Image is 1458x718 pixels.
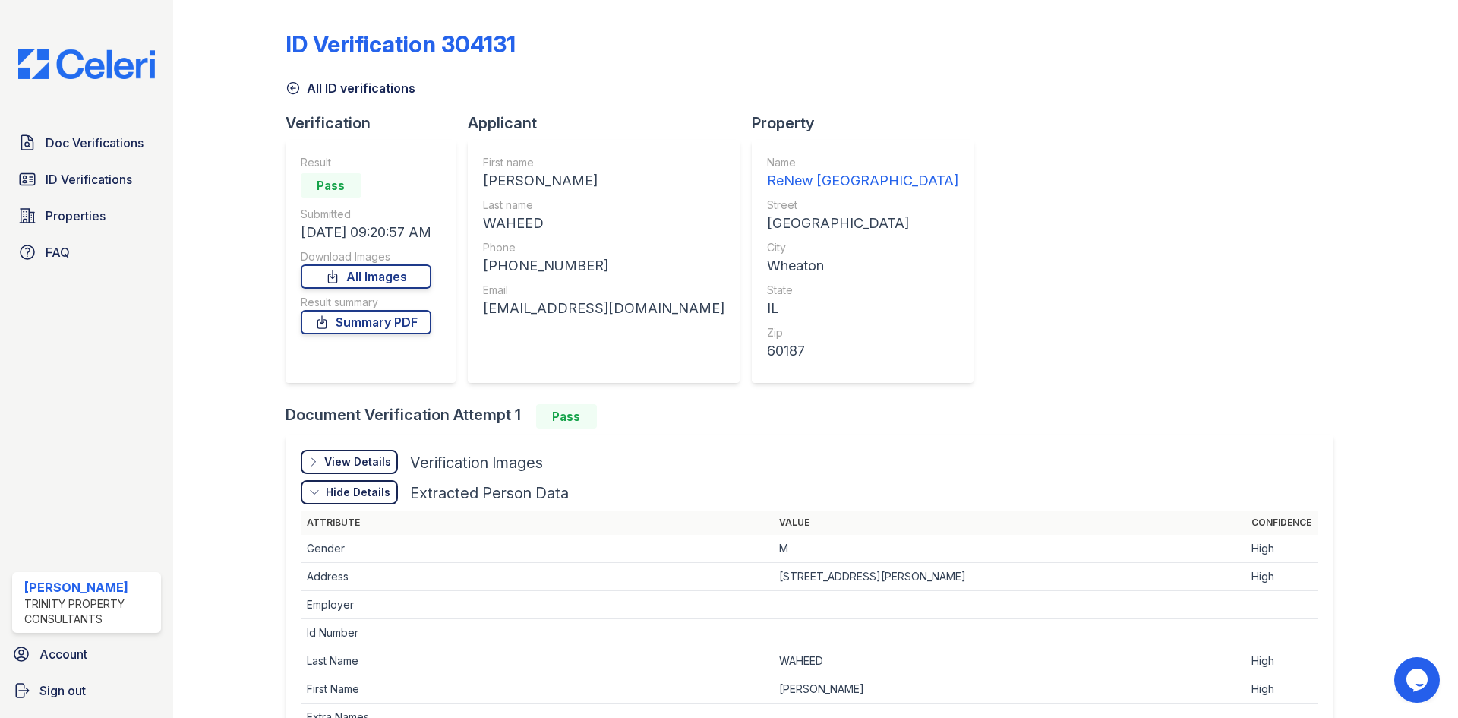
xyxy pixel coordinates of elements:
div: [PHONE_NUMBER] [483,255,724,277]
div: Submitted [301,207,431,222]
a: Sign out [6,675,167,706]
span: Properties [46,207,106,225]
span: Sign out [39,682,86,700]
div: Phone [483,240,724,255]
span: Account [39,645,87,663]
div: Applicant [468,112,752,134]
span: FAQ [46,243,70,261]
a: ID Verifications [12,164,161,195]
div: Name [767,155,958,170]
div: ReNew [GEOGRAPHIC_DATA] [767,170,958,191]
td: High [1245,647,1318,675]
td: High [1245,675,1318,704]
a: Name ReNew [GEOGRAPHIC_DATA] [767,155,958,191]
td: Last Name [301,647,773,675]
span: ID Verifications [46,170,132,188]
td: High [1245,563,1318,591]
td: First Name [301,675,773,704]
td: Gender [301,535,773,563]
td: Id Number [301,619,773,647]
div: Pass [301,173,361,198]
div: Result summary [301,295,431,310]
div: First name [483,155,724,170]
td: High [1245,535,1318,563]
div: Result [301,155,431,170]
div: Trinity Property Consultants [24,596,155,627]
div: [PERSON_NAME] [483,170,724,191]
div: Hide Details [326,485,390,500]
td: WAHEED [773,647,1245,675]
span: Doc Verifications [46,134,144,152]
iframe: chat widget [1394,657,1443,703]
div: Zip [767,325,958,340]
div: [PERSON_NAME] [24,578,155,596]
div: Verification Images [410,452,543,473]
div: Last name [483,198,724,213]
div: ID Verification 304131 [286,30,516,58]
a: Properties [12,201,161,231]
div: Download Images [301,249,431,264]
div: [EMAIL_ADDRESS][DOMAIN_NAME] [483,298,724,319]
div: Pass [536,404,597,429]
div: Verification [286,112,468,134]
div: City [767,240,958,255]
th: Attribute [301,511,773,535]
div: Property [752,112,986,134]
div: State [767,283,958,298]
div: Document Verification Attempt 1 [286,404,1346,429]
a: FAQ [12,237,161,267]
td: [STREET_ADDRESS][PERSON_NAME] [773,563,1245,591]
img: CE_Logo_Blue-a8612792a0a2168367f1c8372b55b34899dd931a85d93a1a3d3e32e68fde9ad4.png [6,49,167,79]
div: [DATE] 09:20:57 AM [301,222,431,243]
div: [GEOGRAPHIC_DATA] [767,213,958,234]
div: IL [767,298,958,319]
div: View Details [324,454,391,470]
td: Employer [301,591,773,619]
th: Value [773,511,1245,535]
div: Street [767,198,958,213]
div: WAHEED [483,213,724,234]
div: Extracted Person Data [410,482,569,504]
th: Confidence [1245,511,1318,535]
a: Account [6,639,167,669]
td: Address [301,563,773,591]
a: All ID verifications [286,79,415,97]
td: M [773,535,1245,563]
a: Doc Verifications [12,128,161,158]
div: 60187 [767,340,958,362]
a: Summary PDF [301,310,431,334]
div: Wheaton [767,255,958,277]
td: [PERSON_NAME] [773,675,1245,704]
div: Email [483,283,724,298]
a: All Images [301,264,431,289]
